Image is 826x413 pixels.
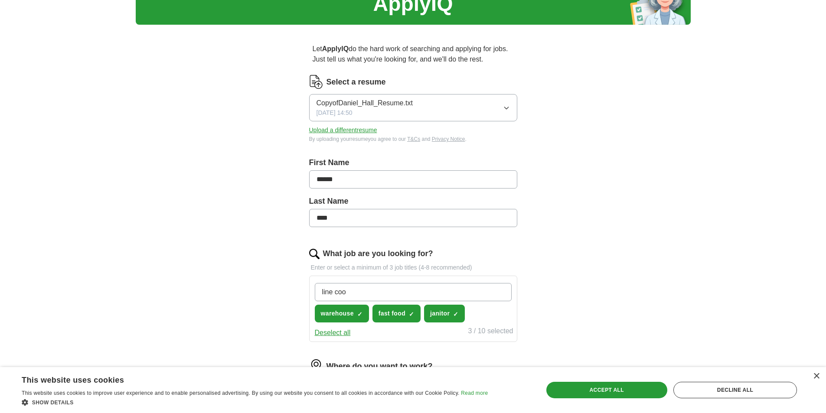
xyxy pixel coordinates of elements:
div: By uploading your resume you agree to our and . [309,135,517,143]
div: Close [813,373,819,380]
span: fast food [379,309,405,318]
a: Read more, opens a new window [461,390,488,396]
p: Enter or select a minimum of 3 job titles (4-8 recommended) [309,263,517,272]
span: janitor [430,309,450,318]
input: Type a job title and press enter [315,283,512,301]
label: Select a resume [326,76,386,88]
a: T&Cs [407,136,420,142]
span: [DATE] 14:50 [317,108,353,117]
span: ✓ [453,311,458,318]
label: Where do you want to work? [326,361,433,372]
button: janitor✓ [424,305,465,322]
button: Upload a differentresume [309,126,377,135]
img: CV Icon [309,75,323,89]
span: warehouse [321,309,354,318]
span: ✓ [409,311,414,318]
a: Privacy Notice [432,136,465,142]
label: What job are you looking for? [323,248,433,260]
button: CopyofDaniel_Hall_Resume.txt[DATE] 14:50 [309,94,517,121]
span: This website uses cookies to improve user experience and to enable personalised advertising. By u... [22,390,460,396]
button: fast food✓ [372,305,421,322]
button: warehouse✓ [315,305,369,322]
span: ✓ [357,311,362,318]
label: First Name [309,157,517,169]
p: Let do the hard work of searching and applying for jobs. Just tell us what you're looking for, an... [309,40,517,68]
button: Deselect all [315,328,351,338]
div: This website uses cookies [22,372,466,385]
img: location.png [309,359,323,373]
label: Last Name [309,195,517,207]
strong: ApplyIQ [322,45,349,52]
span: Show details [32,400,74,406]
img: search.png [309,249,320,259]
div: Accept all [546,382,667,398]
div: Decline all [673,382,797,398]
span: CopyofDaniel_Hall_Resume.txt [317,98,413,108]
div: 3 / 10 selected [468,326,513,338]
div: Show details [22,398,488,406]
